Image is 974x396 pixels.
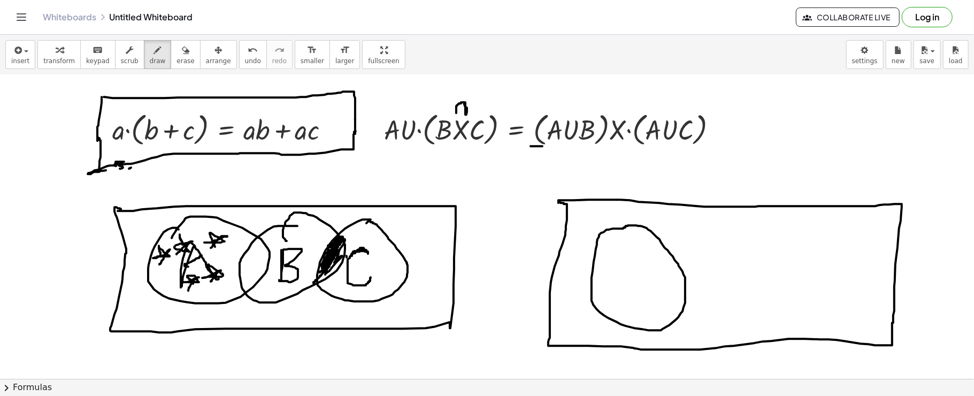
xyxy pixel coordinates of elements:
[796,7,900,27] button: Collaborate Live
[115,40,144,69] button: scrub
[852,57,878,65] span: settings
[245,57,261,65] span: undo
[239,40,267,69] button: undoundo
[362,40,405,69] button: fullscreen
[177,57,194,65] span: erase
[949,57,963,65] span: load
[892,57,905,65] span: new
[171,40,200,69] button: erase
[93,44,103,57] i: keyboard
[248,44,258,57] i: undo
[914,40,941,69] button: save
[846,40,884,69] button: settings
[200,40,237,69] button: arrange
[295,40,330,69] button: format_sizesmaller
[329,40,360,69] button: format_sizelarger
[80,40,116,69] button: keyboardkeypad
[266,40,293,69] button: redoredo
[368,57,399,65] span: fullscreen
[340,44,350,57] i: format_size
[37,40,81,69] button: transform
[886,40,911,69] button: new
[206,57,231,65] span: arrange
[272,57,287,65] span: redo
[43,57,75,65] span: transform
[805,12,891,22] span: Collaborate Live
[919,57,934,65] span: save
[902,7,953,27] button: Log in
[13,9,30,26] button: Toggle navigation
[274,44,285,57] i: redo
[307,44,317,57] i: format_size
[86,57,110,65] span: keypad
[121,57,139,65] span: scrub
[11,57,29,65] span: insert
[144,40,172,69] button: draw
[301,57,324,65] span: smaller
[5,40,35,69] button: insert
[943,40,969,69] button: load
[335,57,354,65] span: larger
[43,12,96,22] a: Whiteboards
[150,57,166,65] span: draw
